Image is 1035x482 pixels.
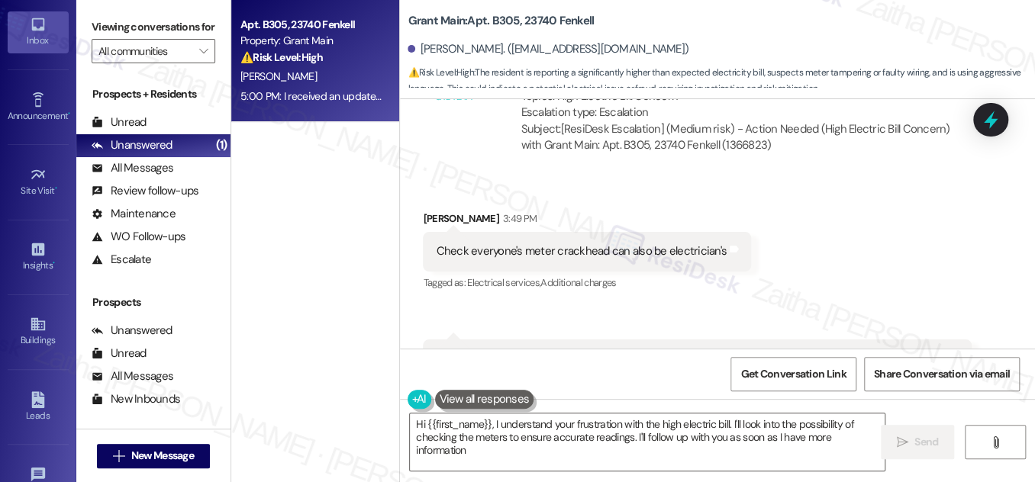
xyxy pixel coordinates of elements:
span: Share Conversation via email [874,366,1010,382]
i:  [989,436,1001,448]
div: Subject: [ResiDesk Escalation] (Medium risk) - Action Needed (High Electric Bill Concern) with Gr... [521,121,958,154]
div: All Messages [92,160,173,176]
button: Get Conversation Link [730,357,856,391]
div: Escalate [92,252,151,268]
div: Unread [92,345,147,361]
div: Unanswered [92,137,172,153]
span: • [53,258,55,268]
span: Electrical services , [467,276,540,289]
div: 3:49 PM [499,210,537,227]
i:  [897,436,908,448]
div: All Messages [92,368,173,384]
div: Property: Grant Main [240,33,382,49]
strong: ⚠️ Risk Level: High [408,66,473,79]
label: Viewing conversations for [92,15,215,39]
a: Buildings [8,311,69,352]
span: Get Conversation Link [740,366,846,382]
a: Insights • [8,236,69,278]
i:  [199,45,208,57]
div: (1) [212,133,231,157]
button: Share Conversation via email [864,357,1020,391]
a: Leads [8,387,69,428]
div: Check everyone's meter crackhead can also be electrician's [436,243,727,259]
span: Send [914,434,938,450]
span: : The resident is reporting a significantly higher than expected electricity bill, suspects meter... [408,65,1035,98]
span: • [55,183,57,194]
span: • [68,108,70,119]
i:  [113,450,124,462]
div: WO Follow-ups [92,229,185,245]
div: Prospects + Residents [76,86,231,102]
div: Tagged as: [423,272,751,294]
div: Unread [92,114,147,130]
div: Maintenance [92,206,176,222]
div: [PERSON_NAME] [423,210,751,232]
b: Grant Main: Apt. B305, 23740 Fenkell [408,13,594,29]
div: [PERSON_NAME]. ([EMAIL_ADDRESS][DOMAIN_NAME]) [408,41,688,57]
button: New Message [97,444,210,468]
span: Additional charges [540,276,616,289]
div: New Inbounds [92,391,180,407]
div: Prospects [76,294,231,310]
input: All communities [98,39,191,63]
div: Review follow-ups [92,183,198,199]
div: 5:00 PM: I received an update from the team regarding your glass window. We’re already in the pro... [240,89,780,103]
div: Unanswered [92,323,172,339]
textarea: Hi {{first_name}}, I understand your frustration with the high electric bill. I'll look into the ... [410,413,885,471]
button: Send [881,425,955,459]
span: New Message [131,448,194,464]
span: [PERSON_NAME] [240,69,317,83]
a: Inbox [8,11,69,53]
strong: ⚠️ Risk Level: High [240,50,323,64]
a: Site Visit • [8,162,69,203]
div: Apt. B305, 23740 Fenkell [240,17,382,33]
